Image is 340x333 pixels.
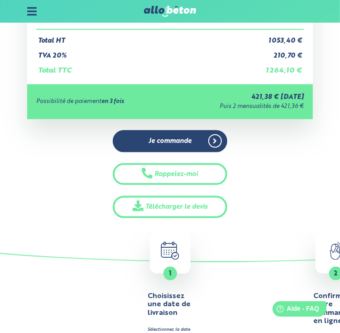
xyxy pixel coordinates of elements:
[113,163,227,186] button: Rappelez-moi
[148,137,192,145] span: Je commande
[173,93,304,101] div: 421,38 € [DATE]
[101,98,124,104] strong: en 3 fois
[259,298,330,323] iframe: Help widget launcher
[113,196,227,218] a: Télécharger le devis
[264,45,304,60] td: 210,70 €
[113,130,227,152] a: Je commande
[334,270,338,277] span: 2
[173,103,304,110] div: Puis 2 mensualités de 421,36 €
[36,29,264,45] td: Total HT
[36,59,264,75] td: Total TTC
[36,98,173,105] div: Possibilité de paiement
[169,270,171,277] span: 1
[264,29,304,45] td: 1 053,40 €
[264,59,304,75] td: 1 264,10 €
[144,6,196,17] img: allobéton
[36,45,264,60] td: TVA 20%
[148,292,193,317] h4: Choisissez une date de livraison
